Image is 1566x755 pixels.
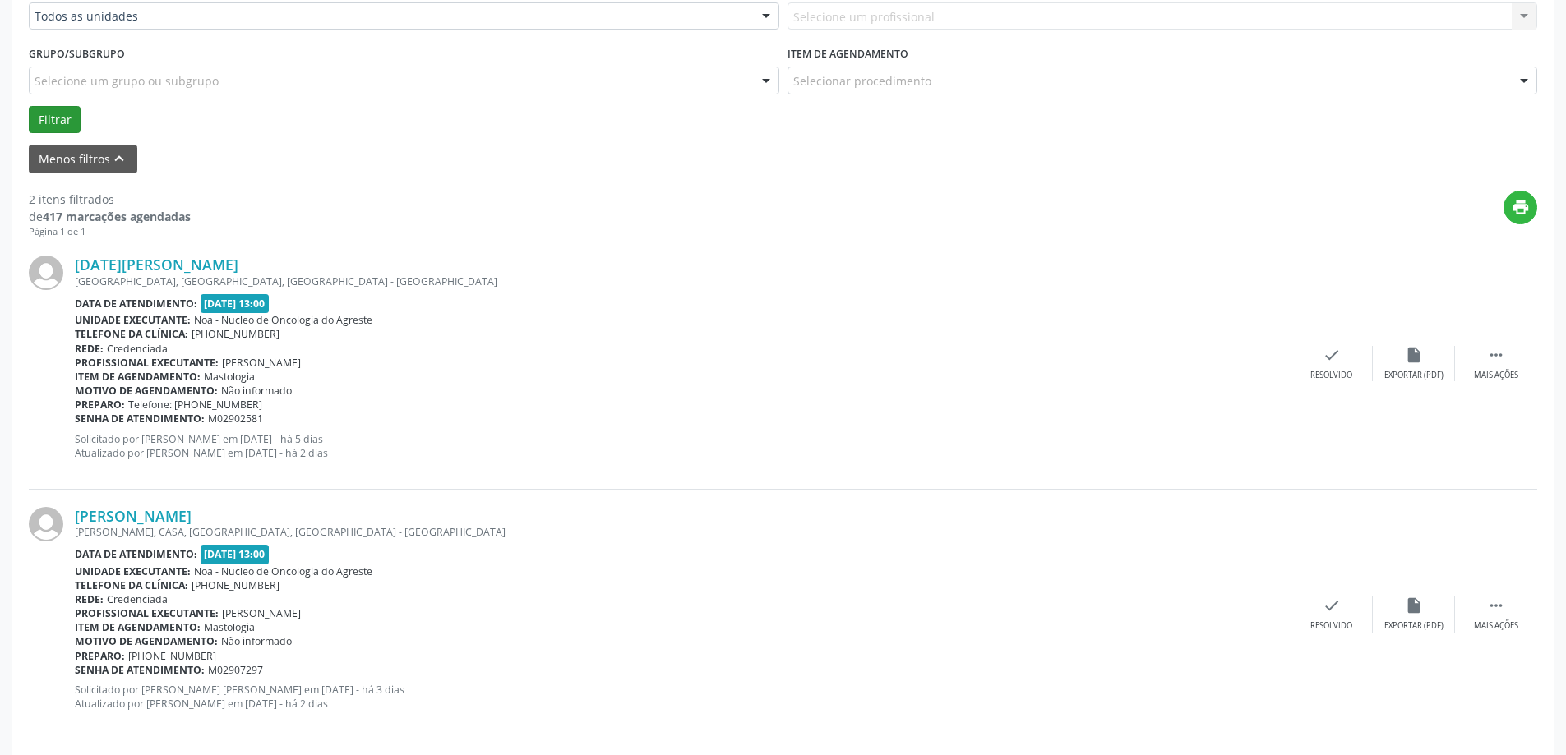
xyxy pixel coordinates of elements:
div: Resolvido [1310,620,1352,632]
i:  [1487,346,1505,364]
b: Motivo de agendamento: [75,634,218,648]
b: Motivo de agendamento: [75,384,218,398]
div: Resolvido [1310,370,1352,381]
div: Exportar (PDF) [1384,370,1444,381]
div: Exportar (PDF) [1384,620,1444,632]
span: Mastologia [204,370,255,384]
strong: 417 marcações agendadas [43,209,191,224]
span: [DATE] 13:00 [201,545,270,564]
i: keyboard_arrow_up [110,150,128,168]
i:  [1487,596,1505,615]
b: Data de atendimento: [75,297,197,311]
span: [PHONE_NUMBER] [128,649,216,663]
div: [PERSON_NAME], CASA, [GEOGRAPHIC_DATA], [GEOGRAPHIC_DATA] - [GEOGRAPHIC_DATA] [75,525,1291,539]
div: Mais ações [1474,370,1518,381]
span: M02907297 [208,663,263,677]
b: Rede: [75,342,104,356]
button: Filtrar [29,106,81,134]
button: print [1504,191,1537,224]
b: Item de agendamento: [75,620,201,634]
span: Não informado [221,634,292,648]
span: Credenciada [107,592,168,606]
div: Página 1 de 1 [29,225,191,239]
b: Unidade executante: [75,564,191,578]
b: Item de agendamento: [75,370,201,384]
i: insert_drive_file [1405,346,1423,364]
i: print [1512,198,1530,216]
b: Profissional executante: [75,356,219,370]
b: Preparo: [75,398,125,412]
span: [PERSON_NAME] [222,606,301,620]
span: Telefone: [PHONE_NUMBER] [128,398,262,412]
b: Preparo: [75,649,125,663]
span: [PHONE_NUMBER] [192,327,279,341]
img: img [29,256,63,290]
button: Menos filtroskeyboard_arrow_up [29,145,137,173]
span: [PHONE_NUMBER] [192,578,279,592]
a: [DATE][PERSON_NAME] [75,256,238,274]
span: Selecionar procedimento [793,72,931,90]
p: Solicitado por [PERSON_NAME] [PERSON_NAME] em [DATE] - há 3 dias Atualizado por [PERSON_NAME] em ... [75,683,1291,711]
i: insert_drive_file [1405,596,1423,615]
div: de [29,208,191,225]
a: [PERSON_NAME] [75,507,192,525]
span: [DATE] 13:00 [201,294,270,313]
b: Unidade executante: [75,313,191,327]
span: Noa - Nucleo de Oncologia do Agreste [194,564,372,578]
b: Telefone da clínica: [75,578,188,592]
span: Todos as unidades [35,8,746,25]
label: Item de agendamento [788,41,908,67]
span: Mastologia [204,620,255,634]
b: Rede: [75,592,104,606]
span: Não informado [221,384,292,398]
b: Telefone da clínica: [75,327,188,341]
label: Grupo/Subgrupo [29,41,125,67]
b: Senha de atendimento: [75,412,205,426]
span: Noa - Nucleo de Oncologia do Agreste [194,313,372,327]
span: Selecione um grupo ou subgrupo [35,72,219,90]
div: [GEOGRAPHIC_DATA], [GEOGRAPHIC_DATA], [GEOGRAPHIC_DATA] - [GEOGRAPHIC_DATA] [75,274,1291,288]
img: img [29,507,63,541]
span: [PERSON_NAME] [222,356,301,370]
b: Senha de atendimento: [75,663,205,677]
i: check [1323,346,1341,364]
div: 2 itens filtrados [29,191,191,208]
b: Profissional executante: [75,606,219,620]
div: Mais ações [1474,620,1518,632]
b: Data de atendimento: [75,547,197,561]
p: Solicitado por [PERSON_NAME] em [DATE] - há 5 dias Atualizado por [PERSON_NAME] em [DATE] - há 2 ... [75,432,1291,460]
span: M02902581 [208,412,263,426]
span: Credenciada [107,342,168,356]
i: check [1323,596,1341,615]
